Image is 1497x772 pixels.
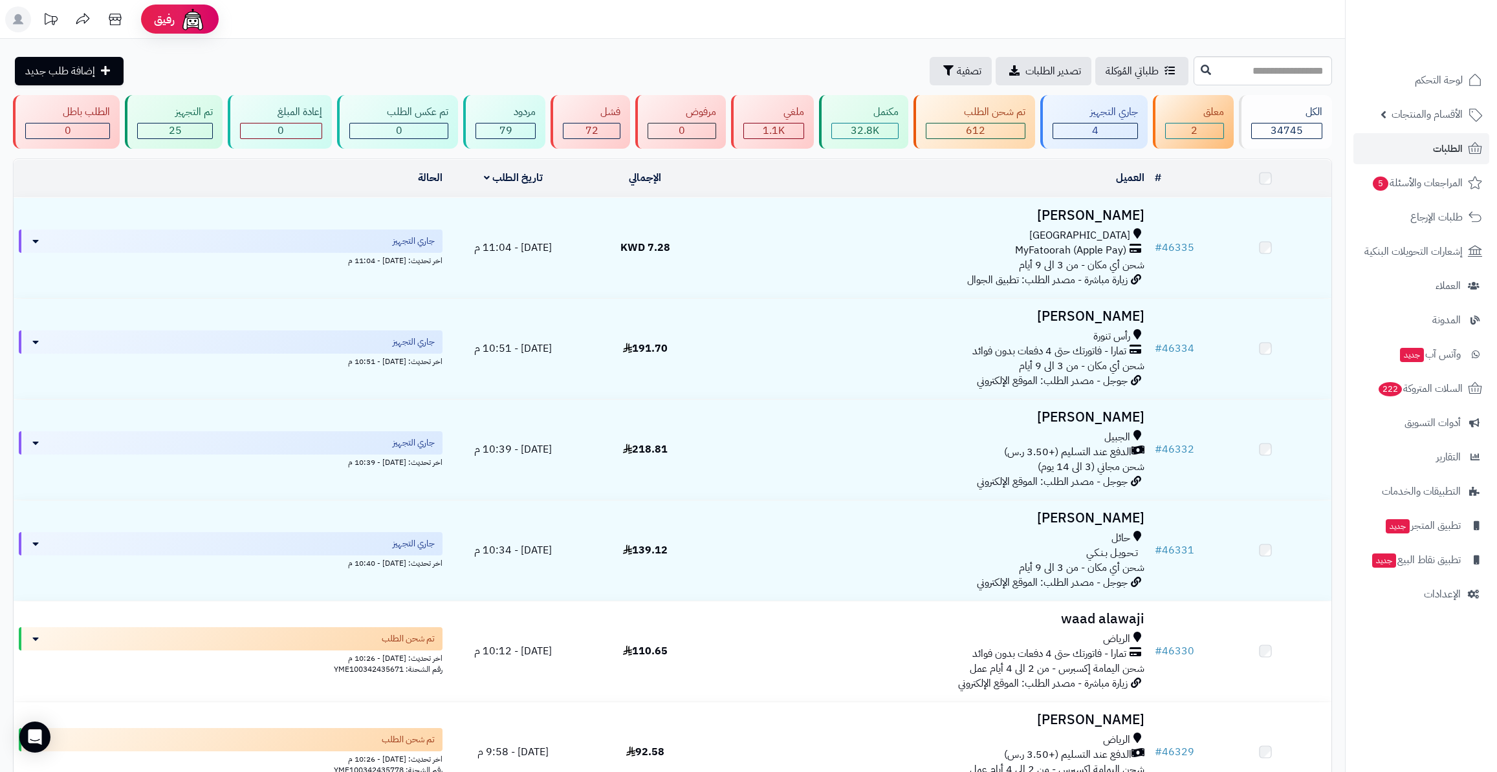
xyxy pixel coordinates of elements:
[1436,277,1461,295] span: العملاء
[19,751,443,765] div: اخر تحديث: [DATE] - 10:26 م
[648,105,716,120] div: مرفوض
[240,105,322,120] div: إعادة المبلغ
[1019,257,1144,273] span: شحن أي مكان - من 3 الى 9 أيام
[1165,105,1223,120] div: معلق
[476,123,534,138] div: 79
[122,95,224,149] a: تم التجهيز 25
[1432,311,1461,329] span: المدونة
[1155,643,1194,659] a: #46330
[977,575,1128,590] span: جوجل - مصدر الطلب: الموقع الإلكتروني
[926,123,1024,138] div: 612
[1150,95,1236,149] a: معلق 2
[1424,585,1461,603] span: الإعدادات
[1155,744,1194,760] a: #46329
[743,105,804,120] div: ملغي
[477,744,549,760] span: [DATE] - 9:58 م
[1353,579,1489,610] a: الإعدادات
[629,170,661,186] a: الإجمالي
[10,95,122,149] a: الطلب باطل 0
[19,722,50,753] div: Open Intercom Messenger
[154,12,175,27] span: رفيق
[396,123,402,138] span: 0
[716,410,1144,425] h3: [PERSON_NAME]
[620,240,670,255] span: 7.28 KWD
[1353,476,1489,507] a: التطبيقات والخدمات
[1004,445,1131,460] span: الدفع عند التسليم (+3.50 ر.س)
[1353,544,1489,575] a: تطبيق نقاط البيعجديد
[1372,553,1396,568] span: جديد
[1155,643,1162,659] span: #
[548,95,633,149] a: فشل 72
[1093,329,1130,344] span: رأس تنورة
[1106,63,1159,79] span: طلباتي المُوكلة
[1155,170,1161,186] a: #
[350,123,448,138] div: 0
[474,341,552,356] span: [DATE] - 10:51 م
[563,123,620,138] div: 72
[623,341,668,356] span: 191.70
[474,542,552,558] span: [DATE] - 10:34 م
[1092,123,1098,138] span: 4
[1155,240,1194,255] a: #46335
[349,105,448,120] div: تم عكس الطلب
[816,95,911,149] a: مكتمل 32.8K
[966,123,985,138] span: 612
[19,253,443,266] div: اخر تحديث: [DATE] - 11:04 م
[851,123,879,138] span: 32.8K
[957,63,981,79] span: تصفية
[763,123,785,138] span: 1.1K
[1155,442,1162,457] span: #
[1353,339,1489,370] a: وآتس آبجديد
[1251,105,1322,120] div: الكل
[716,511,1144,526] h3: [PERSON_NAME]
[744,123,803,138] div: 1135
[241,123,322,138] div: 0
[1409,17,1485,44] img: logo-2.png
[1384,517,1461,535] span: تطبيق المتجر
[623,542,668,558] span: 139.12
[1191,123,1197,138] span: 2
[1433,140,1463,158] span: الطلبات
[1392,105,1463,123] span: الأقسام والمنتجات
[1236,95,1335,149] a: الكل34745
[1053,105,1138,120] div: جاري التجهيز
[623,442,668,457] span: 218.81
[1103,632,1130,647] span: الرياض
[1104,430,1130,445] span: الجبيل
[474,643,552,659] span: [DATE] - 10:12 م
[1095,57,1188,85] a: طلباتي المُوكلة
[1353,236,1489,267] a: إشعارات التحويلات البنكية
[958,676,1128,691] span: زيارة مباشرة - مصدر الطلب: الموقع الإلكتروني
[972,344,1126,359] span: تمارا - فاتورتك حتى 4 دفعات بدون فوائد
[930,57,992,85] button: تصفية
[1155,442,1194,457] a: #46332
[716,309,1144,324] h3: [PERSON_NAME]
[1155,341,1162,356] span: #
[1400,348,1424,362] span: جديد
[34,6,67,36] a: تحديثات المنصة
[977,373,1128,389] span: جوجل - مصدر الطلب: الموقع الإلكتروني
[1377,380,1463,398] span: السلات المتروكة
[1038,95,1150,149] a: جاري التجهيز 4
[1353,305,1489,336] a: المدونة
[1377,381,1403,397] span: 222
[474,442,552,457] span: [DATE] - 10:39 م
[648,123,715,138] div: 0
[1372,176,1389,191] span: 5
[484,170,543,186] a: تاريخ الطلب
[626,744,664,760] span: 92.58
[1404,414,1461,432] span: أدوات التسويق
[1025,63,1081,79] span: تصدير الطلبات
[225,95,334,149] a: إعادة المبلغ 0
[1364,242,1463,261] span: إشعارات التحويلات البنكية
[679,123,685,138] span: 0
[475,105,535,120] div: مردود
[169,123,182,138] span: 25
[1271,123,1303,138] span: 34745
[1436,448,1461,466] span: التقارير
[1086,546,1138,561] span: تـحـويـل بـنـكـي
[1353,202,1489,233] a: طلبات الإرجاع
[728,95,816,149] a: ملغي 1.1K
[393,537,435,550] span: جاري التجهيز
[716,612,1144,627] h3: waad alawaji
